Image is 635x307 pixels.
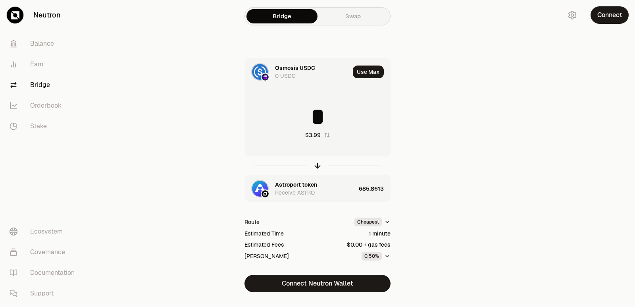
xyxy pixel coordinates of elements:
[3,33,86,54] a: Balance
[362,252,382,261] div: 0.50%
[244,230,284,237] div: Estimated Time
[275,64,315,72] div: Osmosis USDC
[245,58,350,85] div: USDC LogoOsmosis LogoOsmosis USDC0 USDC
[262,190,269,197] img: Neutron Logo
[275,72,296,80] div: 0 USDC
[3,54,86,75] a: Earn
[246,9,317,23] a: Bridge
[244,241,284,249] div: Estimated Fees
[347,241,391,249] div: $0.00 + gas fees
[362,252,391,261] button: 0.50%
[359,175,390,202] div: 685.8613
[305,131,330,139] button: $3.99
[252,64,268,80] img: USDC Logo
[262,73,269,81] img: Osmosis Logo
[244,252,289,260] div: [PERSON_NAME]
[3,283,86,304] a: Support
[354,218,391,226] button: Cheapest
[244,275,391,292] button: Connect Neutron Wallet
[244,218,260,226] div: Route
[245,175,390,202] button: ASTRO LogoNeutron LogoAstroport tokenReceive ASTRO685.8613
[3,221,86,242] a: Ecosystem
[369,230,391,237] div: 1 minute
[591,6,629,24] button: Connect
[3,95,86,116] a: Orderbook
[305,131,321,139] div: $3.99
[353,66,384,78] button: Use Max
[3,116,86,137] a: Stake
[317,9,389,23] a: Swap
[3,242,86,263] a: Governance
[252,181,268,197] img: ASTRO Logo
[3,263,86,283] a: Documentation
[3,75,86,95] a: Bridge
[245,175,356,202] div: ASTRO LogoNeutron LogoAstroport tokenReceive ASTRO
[275,181,317,189] div: Astroport token
[354,218,382,226] div: Cheapest
[275,189,315,197] div: Receive ASTRO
